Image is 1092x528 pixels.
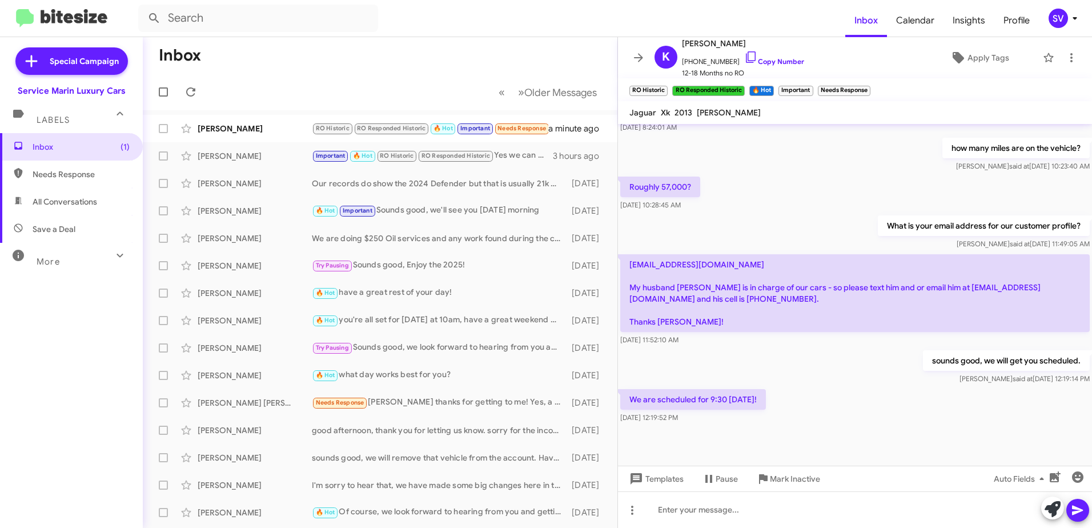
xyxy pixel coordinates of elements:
[316,152,346,159] span: Important
[492,81,512,104] button: Previous
[312,204,567,217] div: Sounds good, we'll see you [DATE] morning
[421,152,490,159] span: RO Responded Historic
[878,215,1090,236] p: What is your email address for our customer profile?
[770,469,820,489] span: Mark Inactive
[380,152,413,159] span: RO Historic
[994,469,1049,489] span: Auto Fields
[198,425,312,436] div: [PERSON_NAME]
[312,396,567,409] div: [PERSON_NAME] thanks for getting to me! Yes, a few things to work on. You probably need it for a ...
[312,479,567,491] div: I'm sorry to hear that, we have made some big changes here in the service department and would li...
[548,123,608,134] div: a minute ago
[618,469,693,489] button: Templates
[553,150,608,162] div: 3 hours ago
[198,260,312,271] div: [PERSON_NAME]
[697,107,761,118] span: [PERSON_NAME]
[956,162,1090,170] span: [PERSON_NAME] [DATE] 10:23:40 AM
[957,239,1090,248] span: [PERSON_NAME] [DATE] 11:49:05 AM
[620,123,677,131] span: [DATE] 8:24:01 AM
[316,399,364,406] span: Needs Response
[198,233,312,244] div: [PERSON_NAME]
[316,289,335,297] span: 🔥 Hot
[312,122,548,135] div: We are scheduled for 9:30 [DATE]!
[312,178,567,189] div: Our records do show the 2024 Defender but that is usually 21k miles or 2yrs. I apologize for the ...
[944,4,994,37] a: Insights
[198,287,312,299] div: [PERSON_NAME]
[921,47,1037,68] button: Apply Tags
[33,141,130,153] span: Inbox
[629,86,668,96] small: RO Historic
[357,125,425,132] span: RO Responded Historic
[567,233,608,244] div: [DATE]
[316,207,335,214] span: 🔥 Hot
[198,178,312,189] div: [PERSON_NAME]
[316,344,349,351] span: Try Pausing
[620,389,766,410] p: We are scheduled for 9:30 [DATE]!
[433,125,453,132] span: 🔥 Hot
[845,4,887,37] span: Inbox
[499,85,505,99] span: «
[744,57,804,66] a: Copy Number
[312,259,567,272] div: Sounds good, Enjoy the 2025!
[312,149,553,162] div: Yes we can put you in a loaner that day, how many miles are on the vehicle?
[198,150,312,162] div: [PERSON_NAME]
[37,115,70,125] span: Labels
[312,233,567,244] div: We are doing $250 Oil services and any work found during the complimentary multipoint inspection ...
[567,452,608,463] div: [DATE]
[312,506,567,519] div: Of course, we look forward to hearing from you and getting your vehicle in for service.
[312,314,567,327] div: you're all set for [DATE] at 10am, have a great weekend and we will see you [DATE] morning!
[15,47,128,75] a: Special Campaign
[1009,162,1029,170] span: said at
[312,286,567,299] div: have a great rest of your day!
[1013,374,1033,383] span: said at
[661,107,670,118] span: Xk
[316,262,349,269] span: Try Pausing
[198,370,312,381] div: [PERSON_NAME]
[567,315,608,326] div: [DATE]
[675,107,692,118] span: 2013
[567,287,608,299] div: [DATE]
[159,46,201,65] h1: Inbox
[316,125,350,132] span: RO Historic
[1039,9,1079,28] button: SV
[959,374,1090,383] span: [PERSON_NAME] [DATE] 12:19:14 PM
[198,507,312,518] div: [PERSON_NAME]
[524,86,597,99] span: Older Messages
[312,341,567,354] div: Sounds good, we look forward to hearing from you and hope your healing process goes well.
[1010,239,1030,248] span: said at
[198,479,312,491] div: [PERSON_NAME]
[518,85,524,99] span: »
[682,37,804,50] span: [PERSON_NAME]
[620,177,700,197] p: Roughly 57,000?
[747,469,829,489] button: Mark Inactive
[198,452,312,463] div: [PERSON_NAME]
[198,205,312,217] div: [PERSON_NAME]
[497,125,546,132] span: Needs Response
[312,452,567,463] div: sounds good, we will remove that vehicle from the account. Have a great day!
[818,86,870,96] small: Needs Response
[967,47,1009,68] span: Apply Tags
[511,81,604,104] button: Next
[994,4,1039,37] a: Profile
[312,369,567,382] div: what day works best for you?
[682,67,804,79] span: 12-18 Months no RO
[567,507,608,518] div: [DATE]
[716,469,738,489] span: Pause
[50,55,119,67] span: Special Campaign
[33,223,75,235] span: Save a Deal
[923,350,1090,371] p: sounds good, we will get you scheduled.
[672,86,744,96] small: RO Responded Historic
[682,50,804,67] span: [PHONE_NUMBER]
[620,413,678,422] span: [DATE] 12:19:52 PM
[662,48,670,66] span: K
[627,469,684,489] span: Templates
[316,371,335,379] span: 🔥 Hot
[985,469,1058,489] button: Auto Fields
[138,5,378,32] input: Search
[567,260,608,271] div: [DATE]
[567,370,608,381] div: [DATE]
[887,4,944,37] span: Calendar
[198,342,312,354] div: [PERSON_NAME]
[316,509,335,516] span: 🔥 Hot
[198,397,312,409] div: [PERSON_NAME] [PERSON_NAME]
